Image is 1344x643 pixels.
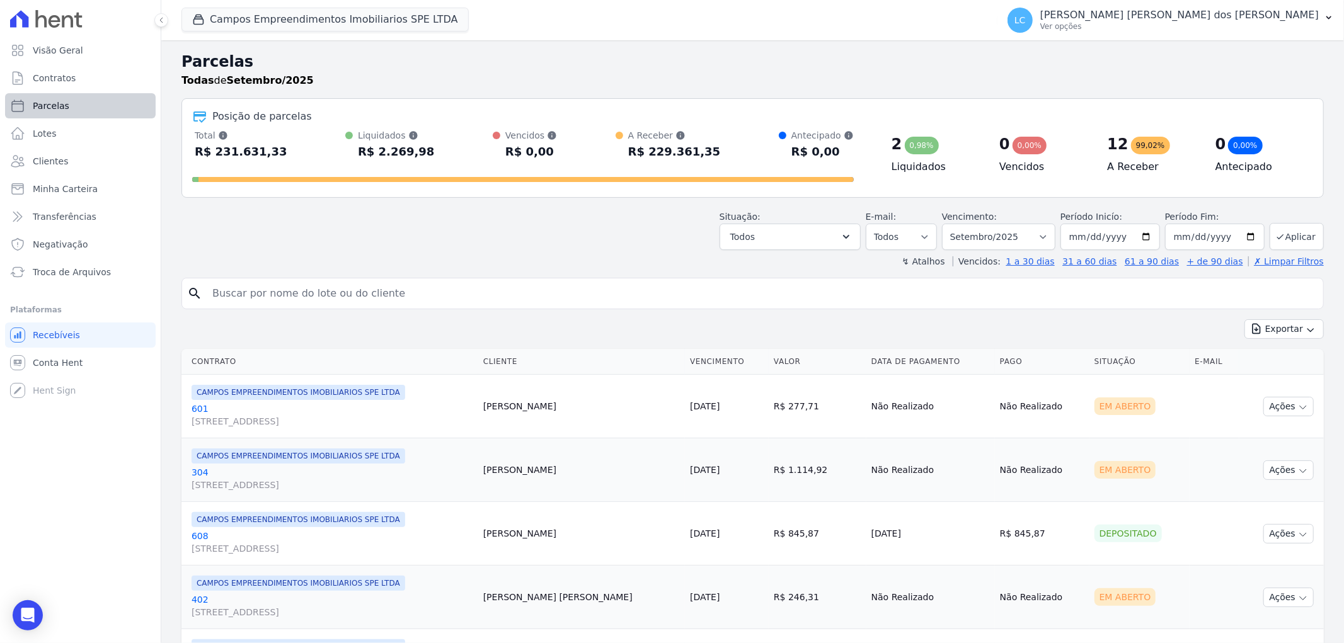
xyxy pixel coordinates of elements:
a: Visão Geral [5,38,156,63]
a: Troca de Arquivos [5,259,156,285]
span: Negativação [33,238,88,251]
button: Campos Empreendimentos Imobiliarios SPE LTDA [181,8,469,31]
a: [DATE] [690,528,720,538]
td: Não Realizado [995,566,1089,629]
td: Não Realizado [995,438,1089,502]
div: R$ 229.361,35 [628,142,721,162]
h4: Liquidados [892,159,979,174]
div: Em Aberto [1094,588,1156,606]
div: 99,02% [1131,137,1170,154]
td: Não Realizado [866,438,995,502]
td: [PERSON_NAME] [478,375,685,438]
a: Recebíveis [5,322,156,348]
a: Transferências [5,204,156,229]
td: [DATE] [866,502,995,566]
p: Ver opções [1040,21,1319,31]
div: 0 [999,134,1010,154]
label: Vencimento: [942,212,997,222]
h4: Vencidos [999,159,1087,174]
div: R$ 0,00 [791,142,854,162]
a: 402[STREET_ADDRESS] [192,593,473,618]
td: R$ 277,71 [769,375,866,438]
div: Posição de parcelas [212,109,312,124]
span: Troca de Arquivos [33,266,111,278]
div: Open Intercom Messenger [13,600,43,630]
td: R$ 1.114,92 [769,438,866,502]
div: R$ 2.269,98 [358,142,434,162]
a: + de 90 dias [1187,256,1243,266]
th: Pago [995,349,1089,375]
div: Vencidos [505,129,557,142]
th: Cliente [478,349,685,375]
button: LC [PERSON_NAME] [PERSON_NAME] dos [PERSON_NAME] Ver opções [997,3,1344,38]
a: [DATE] [690,465,720,475]
div: Depositado [1094,525,1162,542]
a: Minha Carteira [5,176,156,202]
span: Visão Geral [33,44,83,57]
h4: Antecipado [1215,159,1303,174]
button: Ações [1263,588,1314,607]
td: Não Realizado [995,375,1089,438]
td: [PERSON_NAME] [478,438,685,502]
label: Situação: [720,212,761,222]
span: CAMPOS EMPREENDIMENTOS IMOBILIARIOS SPE LTDA [192,576,405,591]
p: [PERSON_NAME] [PERSON_NAME] dos [PERSON_NAME] [1040,9,1319,21]
td: [PERSON_NAME] [478,502,685,566]
a: [DATE] [690,401,720,411]
span: Parcelas [33,100,69,112]
div: R$ 231.631,33 [195,142,287,162]
a: Negativação [5,232,156,257]
span: Todos [730,229,755,244]
span: LC [1014,16,1026,25]
a: Contratos [5,65,156,91]
span: CAMPOS EMPREENDIMENTOS IMOBILIARIOS SPE LTDA [192,385,405,400]
a: 31 a 60 dias [1062,256,1117,266]
input: Buscar por nome do lote ou do cliente [205,281,1318,306]
th: Vencimento [685,349,769,375]
td: [PERSON_NAME] [PERSON_NAME] [478,566,685,629]
div: 12 [1107,134,1128,154]
strong: Setembro/2025 [227,74,314,86]
button: Aplicar [1270,223,1324,250]
span: Clientes [33,155,68,168]
div: R$ 0,00 [505,142,557,162]
div: 0,00% [1228,137,1262,154]
th: Data de Pagamento [866,349,995,375]
a: Lotes [5,121,156,146]
i: search [187,286,202,301]
div: Antecipado [791,129,854,142]
th: Valor [769,349,866,375]
a: Conta Hent [5,350,156,375]
label: ↯ Atalhos [902,256,945,266]
label: Período Inicío: [1060,212,1122,222]
th: E-mail [1190,349,1239,375]
span: Lotes [33,127,57,140]
a: 304[STREET_ADDRESS] [192,466,473,491]
span: [STREET_ADDRESS] [192,415,473,428]
h4: A Receber [1107,159,1195,174]
a: 1 a 30 dias [1006,256,1055,266]
label: Vencidos: [953,256,1001,266]
h2: Parcelas [181,50,1324,73]
div: Liquidados [358,129,434,142]
div: A Receber [628,129,721,142]
div: Em Aberto [1094,461,1156,479]
span: Conta Hent [33,356,83,369]
button: Ações [1263,524,1314,543]
span: CAMPOS EMPREENDIMENTOS IMOBILIARIOS SPE LTDA [192,448,405,464]
td: R$ 246,31 [769,566,866,629]
td: Não Realizado [866,375,995,438]
div: 0,98% [905,137,939,154]
th: Situação [1089,349,1190,375]
div: 2 [892,134,902,154]
th: Contrato [181,349,478,375]
a: Parcelas [5,93,156,118]
span: Contratos [33,72,76,84]
td: R$ 845,87 [769,502,866,566]
span: [STREET_ADDRESS] [192,479,473,491]
button: Ações [1263,460,1314,480]
a: [DATE] [690,592,720,602]
strong: Todas [181,74,214,86]
span: [STREET_ADDRESS] [192,542,473,555]
label: Período Fim: [1165,210,1265,224]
